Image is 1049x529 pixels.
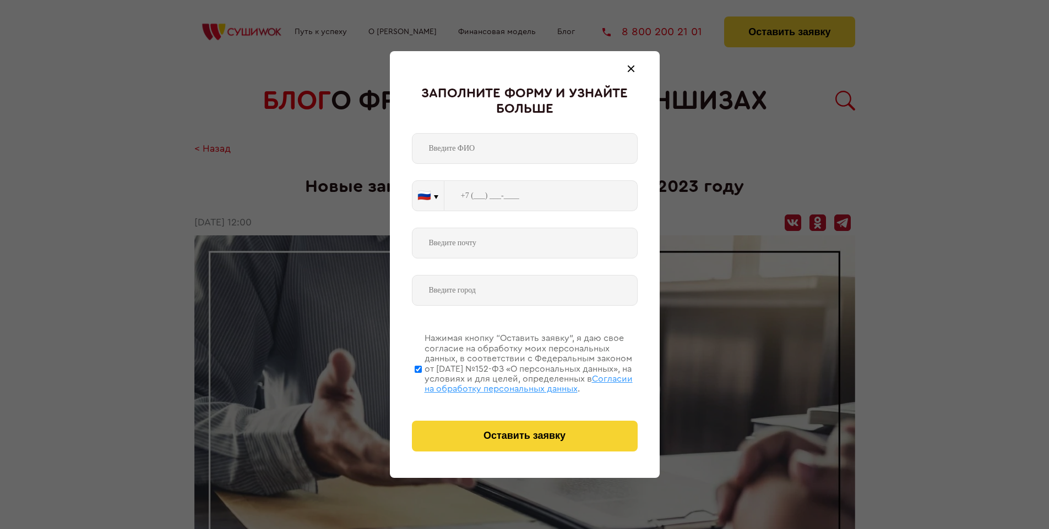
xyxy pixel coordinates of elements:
[412,181,444,211] button: 🇷🇺
[412,421,638,451] button: Оставить заявку
[412,133,638,164] input: Введите ФИО
[425,374,633,393] span: Согласии на обработку персональных данных
[412,228,638,258] input: Введите почту
[412,86,638,117] div: Заполните форму и узнайте больше
[444,180,638,211] input: +7 (___) ___-____
[425,333,638,394] div: Нажимая кнопку “Оставить заявку”, я даю свое согласие на обработку моих персональных данных, в со...
[412,275,638,306] input: Введите город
